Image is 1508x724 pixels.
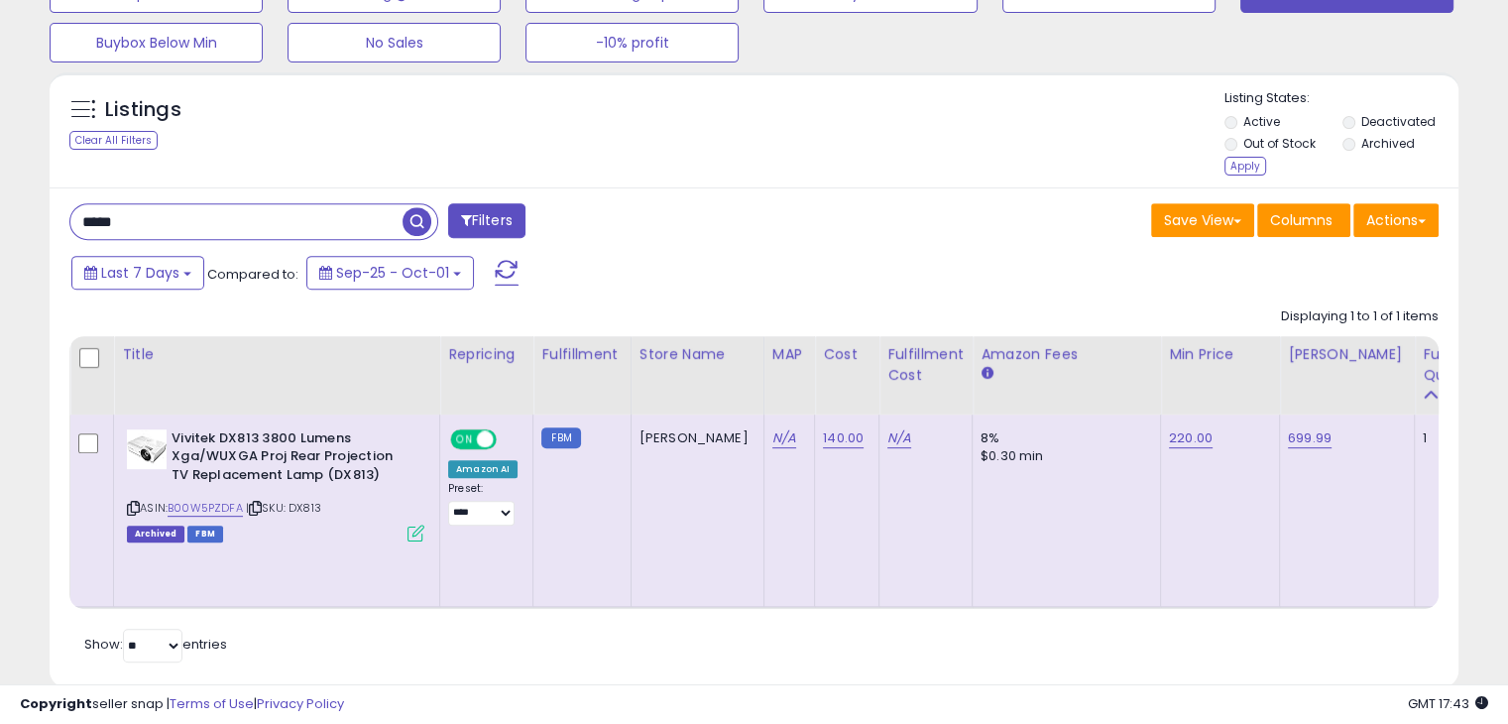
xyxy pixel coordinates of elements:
[1257,203,1350,237] button: Columns
[187,526,223,543] span: FBM
[172,429,412,490] b: Vivitek DX813 3800 Lumens Xga/WUXGA Proj Rear Projection TV Replacement Lamp (DX813)
[772,344,806,365] div: MAP
[981,447,1145,465] div: $0.30 min
[1408,694,1488,713] span: 2025-10-9 17:43 GMT
[288,23,501,62] button: No Sales
[246,500,321,516] span: | SKU: DX813
[639,344,755,365] div: Store Name
[887,428,911,448] a: N/A
[1169,344,1271,365] div: Min Price
[1151,203,1254,237] button: Save View
[1360,135,1414,152] label: Archived
[452,430,477,447] span: ON
[887,344,964,386] div: Fulfillment Cost
[257,694,344,713] a: Privacy Policy
[1270,210,1333,230] span: Columns
[1243,113,1280,130] label: Active
[1288,344,1406,365] div: [PERSON_NAME]
[20,694,92,713] strong: Copyright
[981,429,1145,447] div: 8%
[448,460,518,478] div: Amazon AI
[105,96,181,124] h5: Listings
[50,23,263,62] button: Buybox Below Min
[101,263,179,283] span: Last 7 Days
[127,429,424,540] div: ASIN:
[127,429,167,469] img: 31ba52gmUlL._SL40_.jpg
[1288,428,1332,448] a: 699.99
[1353,203,1439,237] button: Actions
[525,23,739,62] button: -10% profit
[541,344,622,365] div: Fulfillment
[122,344,431,365] div: Title
[127,526,184,543] span: Listings that have been deleted from Seller Central
[1281,307,1439,326] div: Displaying 1 to 1 of 1 items
[84,635,227,654] span: Show: entries
[1243,135,1316,152] label: Out of Stock
[494,430,525,447] span: OFF
[448,482,518,527] div: Preset:
[823,428,864,448] a: 140.00
[306,256,474,290] button: Sep-25 - Oct-01
[448,344,524,365] div: Repricing
[1423,344,1491,386] div: Fulfillable Quantity
[981,365,992,383] small: Amazon Fees.
[981,344,1152,365] div: Amazon Fees
[168,500,243,517] a: B00W5PZDFA
[1423,429,1484,447] div: 1
[639,429,749,447] div: [PERSON_NAME]
[71,256,204,290] button: Last 7 Days
[69,131,158,150] div: Clear All Filters
[1360,113,1435,130] label: Deactivated
[823,344,870,365] div: Cost
[20,695,344,714] div: seller snap | |
[207,265,298,284] span: Compared to:
[448,203,525,238] button: Filters
[336,263,449,283] span: Sep-25 - Oct-01
[1224,89,1458,108] p: Listing States:
[1169,428,1213,448] a: 220.00
[1224,157,1266,176] div: Apply
[541,427,580,448] small: FBM
[772,428,796,448] a: N/A
[170,694,254,713] a: Terms of Use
